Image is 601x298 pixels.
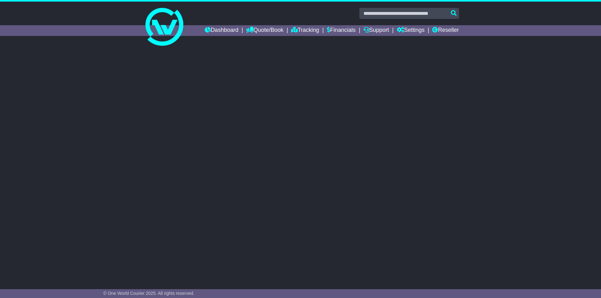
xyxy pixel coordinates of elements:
[397,25,425,36] a: Settings
[291,25,319,36] a: Tracking
[363,25,389,36] a: Support
[327,25,356,36] a: Financials
[432,25,459,36] a: Reseller
[103,291,195,296] span: © One World Courier 2025. All rights reserved.
[246,25,283,36] a: Quote/Book
[205,25,239,36] a: Dashboard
